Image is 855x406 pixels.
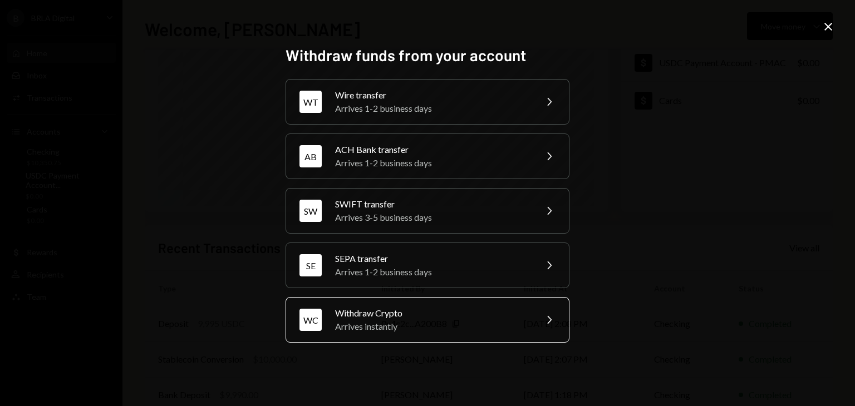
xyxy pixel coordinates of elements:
[335,102,529,115] div: Arrives 1-2 business days
[286,44,569,66] h2: Withdraw funds from your account
[299,145,322,167] div: AB
[299,254,322,276] div: SE
[299,91,322,113] div: WT
[335,265,529,279] div: Arrives 1-2 business days
[335,197,529,211] div: SWIFT transfer
[335,156,529,170] div: Arrives 1-2 business days
[286,188,569,234] button: SWSWIFT transferArrives 3-5 business days
[335,88,529,102] div: Wire transfer
[335,306,529,320] div: Withdraw Crypto
[286,133,569,179] button: ABACH Bank transferArrives 1-2 business days
[335,252,529,265] div: SEPA transfer
[335,320,529,333] div: Arrives instantly
[299,200,322,222] div: SW
[335,211,529,224] div: Arrives 3-5 business days
[335,143,529,156] div: ACH Bank transfer
[286,79,569,125] button: WTWire transferArrives 1-2 business days
[299,309,322,331] div: WC
[286,242,569,288] button: SESEPA transferArrives 1-2 business days
[286,297,569,343] button: WCWithdraw CryptoArrives instantly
